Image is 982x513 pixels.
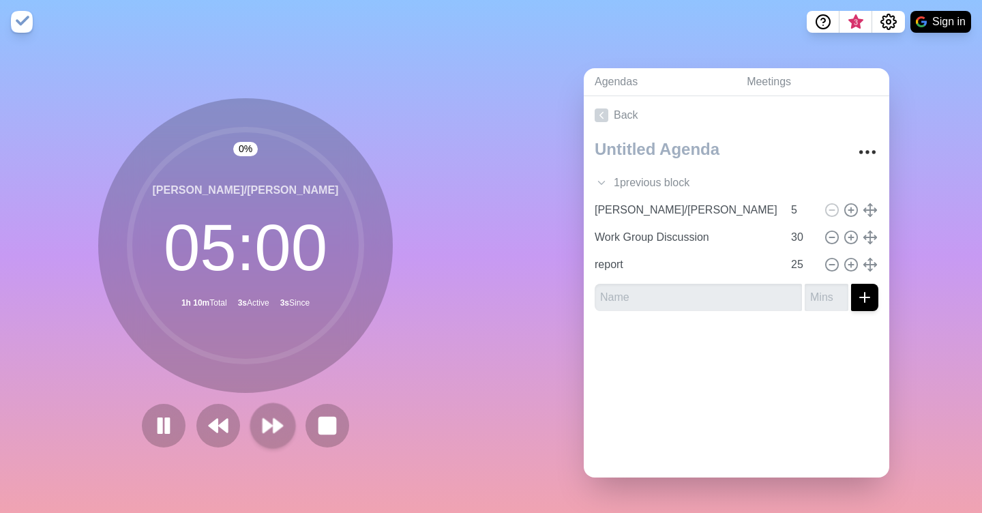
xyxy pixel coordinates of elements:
button: More [854,138,881,166]
span: 3 [850,17,861,28]
input: Mins [805,284,848,311]
input: Mins [786,196,818,224]
div: 1 previous block [584,169,889,196]
a: Agendas [584,68,736,96]
a: Back [584,96,889,134]
button: Sign in [910,11,971,33]
input: Mins [786,224,818,251]
input: Name [595,284,802,311]
button: What’s new [839,11,872,33]
a: Meetings [736,68,889,96]
img: google logo [916,16,927,27]
button: Help [807,11,839,33]
img: timeblocks logo [11,11,33,33]
button: Settings [872,11,905,33]
input: Name [589,196,783,224]
input: Name [589,224,783,251]
input: Mins [786,251,818,278]
input: Name [589,251,783,278]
